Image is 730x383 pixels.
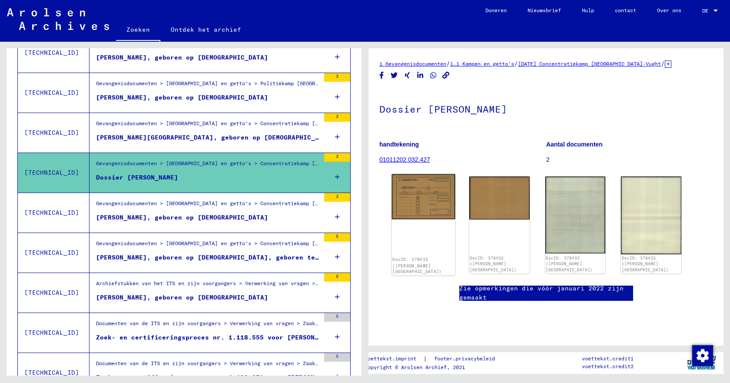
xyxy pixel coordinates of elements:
[336,153,338,159] font: 2
[657,7,681,13] font: Over ons
[336,113,338,119] font: 2
[336,353,338,359] font: 5
[365,354,423,363] a: voettekst.imprint
[423,355,427,363] font: |
[450,60,514,67] a: 1.1 Kampen en getto's
[171,26,241,33] font: Ontdek het archief
[390,70,399,81] button: Delen op Twitter
[96,373,506,381] font: Zoek- en certificeringsproces nr. 1.192.651 voor [PERSON_NAME], FENNECHIENE geboren op [DEMOGRAPH...
[434,355,495,362] font: footer.privacybeleid
[403,70,412,81] button: Delen op Xing
[96,293,268,301] font: [PERSON_NAME], geboren op [DEMOGRAPHIC_DATA]
[661,60,665,67] font: /
[160,19,252,40] a: Ontdek het archief
[96,133,335,141] font: [PERSON_NAME][GEOGRAPHIC_DATA], geboren op [DEMOGRAPHIC_DATA]
[392,257,441,274] a: DocID: 378432 ([PERSON_NAME][GEOGRAPHIC_DATA])
[24,169,79,177] font: [TECHNICAL_ID]
[24,329,79,336] font: [TECHNICAL_ID]
[514,60,518,67] font: /
[392,174,455,220] img: 001.jpg
[459,284,633,302] a: Zie opmerkingen die vóór januari 2022 zijn gemaakt
[116,19,160,42] a: Zoeken
[7,8,109,30] img: Arolsen_neg.svg
[546,141,603,148] font: Aantal documenten
[336,273,338,279] font: 6
[96,253,385,261] font: [PERSON_NAME], geboren op [DEMOGRAPHIC_DATA], geboren te [GEOGRAPHIC_DATA]
[365,364,465,370] font: Copyright © Arolsen Archief, 2021
[96,333,444,341] font: Zoek- en certificeringsproces nr. 1.118.555 voor [PERSON_NAME] geboren [DEMOGRAPHIC_DATA]
[24,369,79,376] font: [TECHNICAL_ID]
[24,129,79,137] font: [TECHNICAL_ID]
[96,53,268,61] font: [PERSON_NAME], geboren op [DEMOGRAPHIC_DATA]
[336,193,338,199] font: 2
[622,256,669,272] a: DocID: 378433 ([PERSON_NAME][GEOGRAPHIC_DATA])
[459,284,624,301] font: Zie opmerkingen die vóór januari 2022 zijn gemaakt
[702,7,708,14] font: DE
[545,177,606,253] img: 001.jpg
[546,256,593,272] a: DocID: 378433 ([PERSON_NAME][GEOGRAPHIC_DATA])
[365,355,416,362] font: voettekst.imprint
[582,7,594,13] font: Hulp
[441,70,451,81] button: Link kopiëren
[379,103,507,115] font: Dossier [PERSON_NAME]
[546,156,550,163] font: 2
[582,363,634,370] font: voettekst.credit2
[379,141,419,148] font: handtekening
[377,70,386,81] button: Delen op Facebook
[24,209,79,216] font: [TECHNICAL_ID]
[615,7,636,13] font: contact
[446,60,450,67] font: /
[336,313,338,319] font: 5
[96,160,723,167] font: Gevangenisdocumenten > [GEOGRAPHIC_DATA] en getto's > Concentratiekamp [GEOGRAPHIC_DATA]-Vught > ...
[621,177,681,254] img: 002.jpg
[685,352,718,373] img: yv_logo.png
[96,120,723,127] font: Gevangenisdocumenten > [GEOGRAPHIC_DATA] en getto's > Concentratiekamp [GEOGRAPHIC_DATA]-Vught > ...
[416,70,425,81] button: Delen op LinkedIn
[24,89,79,97] font: [TECHNICAL_ID]
[24,289,79,296] font: [TECHNICAL_ID]
[96,213,268,221] font: [PERSON_NAME], geboren op [DEMOGRAPHIC_DATA]
[336,233,338,239] font: 5
[96,93,268,101] font: [PERSON_NAME], geboren op [DEMOGRAPHIC_DATA]
[470,256,517,272] a: DocID: 378432 ([PERSON_NAME][GEOGRAPHIC_DATA])
[469,177,530,220] img: 002.jpg
[485,7,507,13] font: Doneren
[427,354,505,363] a: footer.privacybeleid
[96,280,561,286] font: Archiefstukken van het ITS en zijn voorgangers > Verwerking van vragen > Zoekopdrachten > Zoekopd...
[582,355,634,362] font: voettekst.credit1
[24,249,79,256] font: [TECHNICAL_ID]
[528,7,561,13] font: Nieuwsbrief
[429,70,438,81] button: Delen op WhatsApp
[379,60,446,67] a: 1 Gevangenisdocumenten
[96,200,723,206] font: Gevangenisdocumenten > [GEOGRAPHIC_DATA] en getto's > Concentratiekamp [GEOGRAPHIC_DATA]-Vught > ...
[126,26,150,33] font: Zoeken
[379,156,430,163] a: 01011202 032.427
[692,345,713,366] img: Wijzigingstoestemming
[518,60,661,67] a: [DATE] Concentratiekamp [GEOGRAPHIC_DATA]-Vught
[96,173,178,181] font: Dossier [PERSON_NAME]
